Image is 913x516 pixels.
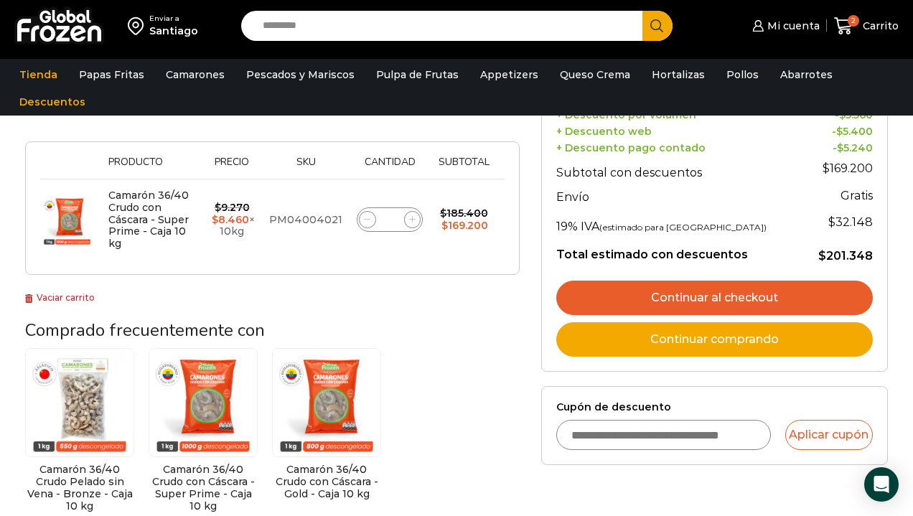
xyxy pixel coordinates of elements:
[837,141,843,154] span: $
[785,420,873,450] button: Aplicar cupón
[818,249,873,263] bdi: 201.348
[556,121,801,138] th: + Descuento web
[202,179,262,260] td: × 10kg
[556,208,801,237] th: 19% IVA
[556,322,873,357] a: Continuar comprando
[749,11,819,40] a: Mi cuenta
[128,14,149,38] img: address-field-icon.svg
[864,467,899,502] div: Open Intercom Messenger
[215,201,250,214] bdi: 9.270
[556,401,873,413] label: Cupón de descuento
[101,156,202,179] th: Producto
[642,11,673,41] button: Search button
[556,183,801,208] th: Envío
[556,281,873,315] a: Continuar al checkout
[440,207,488,220] bdi: 185.400
[800,138,873,154] td: -
[380,210,400,230] input: Product quantity
[262,179,350,260] td: PM04004021
[836,125,873,138] bdi: 5.400
[262,156,350,179] th: Sku
[818,249,826,263] span: $
[645,61,712,88] a: Hortalizas
[836,125,843,138] span: $
[25,319,265,342] span: Comprado frecuentemente con
[215,201,221,214] span: $
[556,154,801,183] th: Subtotal con descuentos
[859,19,899,33] span: Carrito
[556,237,801,264] th: Total estimado con descuentos
[828,215,835,229] span: $
[823,161,873,175] bdi: 169.200
[12,61,65,88] a: Tienda
[369,61,466,88] a: Pulpa de Frutas
[441,219,488,232] bdi: 169.200
[149,24,198,38] div: Santiago
[441,219,448,232] span: $
[202,156,262,179] th: Precio
[149,464,258,512] h2: Camarón 36/40 Crudo con Cáscara - Super Prime - Caja 10 kg
[239,61,362,88] a: Pescados y Mariscos
[834,9,899,43] a: 2 Carrito
[430,156,497,179] th: Subtotal
[773,61,840,88] a: Abarrotes
[25,464,134,512] h2: Camarón 36/40 Crudo Pelado sin Vena - Bronze - Caja 10 kg
[212,213,249,226] bdi: 8.460
[25,292,95,303] a: Vaciar carrito
[12,88,93,116] a: Descuentos
[828,215,873,229] span: 32.148
[800,121,873,138] td: -
[440,207,446,220] span: $
[764,19,820,33] span: Mi cuenta
[823,161,830,175] span: $
[108,189,189,250] a: Camarón 36/40 Crudo con Cáscara - Super Prime - Caja 10 kg
[556,138,801,154] th: + Descuento pago contado
[149,14,198,24] div: Enviar a
[719,61,766,88] a: Pollos
[553,61,637,88] a: Queso Crema
[212,213,218,226] span: $
[350,156,430,179] th: Cantidad
[837,141,873,154] bdi: 5.240
[72,61,151,88] a: Papas Fritas
[848,15,859,27] span: 2
[159,61,232,88] a: Camarones
[599,222,767,233] small: (estimado para [GEOGRAPHIC_DATA])
[473,61,546,88] a: Appetizers
[272,464,381,499] h2: Camarón 36/40 Crudo con Cáscara - Gold - Caja 10 kg
[841,189,873,202] strong: Gratis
